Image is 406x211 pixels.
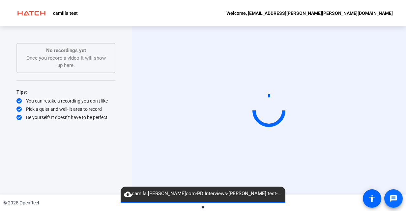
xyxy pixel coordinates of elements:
[201,204,206,210] span: ▼
[16,98,115,104] div: You can retake a recording you don’t like
[16,106,115,112] div: Pick a quiet and well-lit area to record
[24,47,108,54] p: No recordings yet
[3,199,39,206] div: © 2025 OpenReel
[13,7,50,20] img: OpenReel logo
[226,9,393,17] div: Welcome, [EMAIL_ADDRESS][PERSON_NAME][PERSON_NAME][DOMAIN_NAME]
[16,88,115,96] div: Tips:
[16,114,115,121] div: Be yourself! It doesn’t have to be perfect
[53,9,78,17] p: camilla test
[24,47,108,69] div: Once you record a video it will show up here.
[121,190,285,198] span: camila.[PERSON_NAME]com-PD Interviews-[PERSON_NAME] test-1754932098695-webcam
[390,195,397,202] mat-icon: message
[368,195,376,202] mat-icon: accessibility
[124,190,132,198] mat-icon: cloud_upload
